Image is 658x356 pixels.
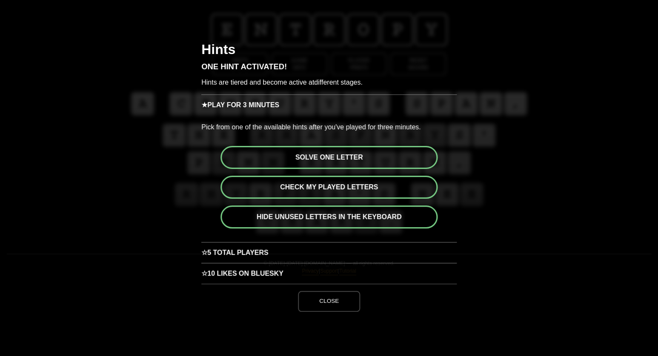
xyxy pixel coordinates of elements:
[201,115,457,139] p: Pick from one of the available hints after you've played for three minutes.
[314,79,363,86] span: different stages.
[201,43,457,63] h2: Hints
[220,176,438,199] button: Check my played letters
[220,205,438,228] button: Hide unused letters in the keyboard
[201,242,207,263] span: ☆
[298,291,360,311] button: Close
[201,95,207,115] span: ★
[220,146,438,169] button: Solve one letter
[201,63,457,77] h3: One Hint Activated!
[201,263,457,284] h3: 10 Likes on Bluesky
[201,242,457,263] h3: 5 Total Players
[201,94,457,115] h3: Play for 3 minutes
[201,263,207,284] span: ☆
[201,77,457,94] p: Hints are tiered and become active at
